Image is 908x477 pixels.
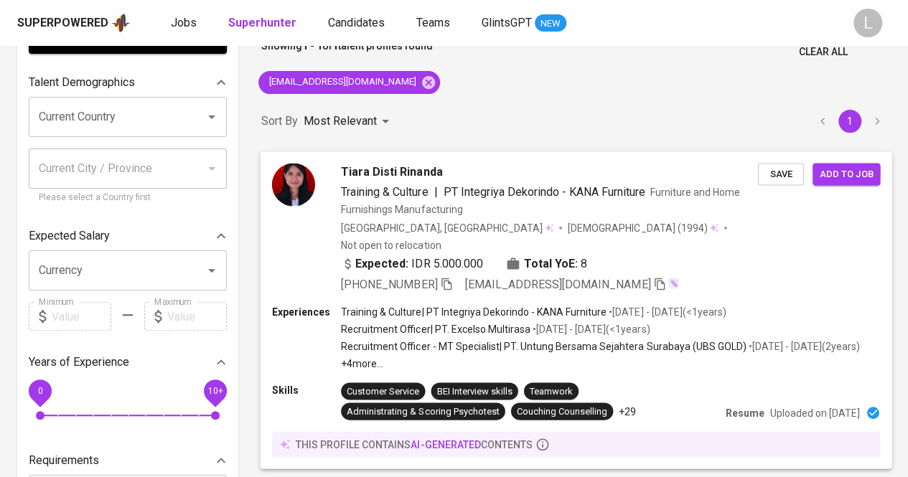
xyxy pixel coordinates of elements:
[853,9,882,37] div: L
[619,404,636,418] p: +29
[482,16,532,29] span: GlintsGPT
[793,39,853,65] button: Clear All
[341,339,746,354] p: Recruitment Officer - MT Specialist | PT. Untung Bersama Sejahtera Surabaya (UBS GOLD)
[302,40,322,52] b: 1 - 1
[341,322,530,336] p: Recruitment Officer | PT. Excelso Multirasa
[770,405,860,420] p: Uploaded on [DATE]
[765,166,797,182] span: Save
[341,356,860,371] p: +4 more ...
[52,302,111,331] input: Value
[171,16,197,29] span: Jobs
[167,302,227,331] input: Value
[228,16,296,29] b: Superhunter
[39,191,217,205] p: Please select a Country first
[202,107,222,127] button: Open
[838,110,861,133] button: page 1
[517,405,607,418] div: Couching Counselling
[207,386,223,396] span: 10+
[296,437,533,451] p: this profile contains contents
[341,184,428,198] span: Training & Culture
[809,110,891,133] nav: pagination navigation
[411,438,480,450] span: AI-generated
[29,348,227,377] div: Years of Experience
[341,163,442,180] span: Tiara Disti Rinanda
[272,163,315,206] img: a9f2177c63dc2f575bef93f330ba50d3.jpg
[171,14,200,32] a: Jobs
[341,186,740,214] span: Furniture and Home Furnishings Manufacturing
[37,386,42,396] span: 0
[482,14,566,32] a: GlintsGPT NEW
[261,152,891,468] a: Tiara Disti RinandaTraining & Culture|PT Integriya Dekorindo - KANA FurnitureFurniture and Home F...
[813,163,880,185] button: Add to job
[758,163,804,185] button: Save
[17,15,108,32] div: Superpowered
[29,74,135,91] p: Talent Demographics
[416,16,450,29] span: Teams
[341,305,607,319] p: Training & Culture | PT Integriya Dekorindo - KANA Furniture
[568,220,677,235] span: [DEMOGRAPHIC_DATA]
[726,405,764,420] p: Resume
[228,14,299,32] a: Superhunter
[535,16,566,31] span: NEW
[29,452,99,469] p: Requirements
[341,237,441,252] p: Not open to relocation
[799,43,848,61] span: Clear All
[820,166,873,182] span: Add to job
[29,354,129,371] p: Years of Experience
[328,16,385,29] span: Candidates
[341,277,437,291] span: [PHONE_NUMBER]
[258,71,440,94] div: [EMAIL_ADDRESS][DOMAIN_NAME]
[524,255,578,272] b: Total YoE:
[443,184,645,198] span: PT Integriya Dekorindo - KANA Furniture
[355,255,408,272] b: Expected:
[347,405,500,418] div: Administrating & Scoring Psychotest
[261,113,298,130] p: Sort By
[347,384,419,398] div: Customer Service
[607,305,726,319] p: • [DATE] - [DATE] ( <1 years )
[416,14,453,32] a: Teams
[341,255,483,272] div: IDR 5.000.000
[272,305,341,319] p: Experiences
[332,40,338,52] b: 1
[261,39,433,65] p: Showing of talent profiles found
[258,75,425,89] span: [EMAIL_ADDRESS][DOMAIN_NAME]
[530,384,573,398] div: Teamwork
[17,12,131,34] a: Superpoweredapp logo
[272,382,341,397] p: Skills
[530,322,650,336] p: • [DATE] - [DATE] ( <1 years )
[568,220,719,235] div: (1994)
[29,68,227,97] div: Talent Demographics
[436,384,512,398] div: BEI Interview skills
[29,446,227,475] div: Requirements
[202,260,222,280] button: Open
[668,277,679,288] img: magic_wand.svg
[29,222,227,250] div: Expected Salary
[341,220,553,235] div: [GEOGRAPHIC_DATA], [GEOGRAPHIC_DATA]
[304,113,377,130] p: Most Relevant
[111,12,131,34] img: app logo
[746,339,860,354] p: • [DATE] - [DATE] ( 2 years )
[328,14,388,32] a: Candidates
[581,255,587,272] span: 8
[304,108,394,135] div: Most Relevant
[29,227,110,245] p: Expected Salary
[465,277,651,291] span: [EMAIL_ADDRESS][DOMAIN_NAME]
[434,183,437,200] span: |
